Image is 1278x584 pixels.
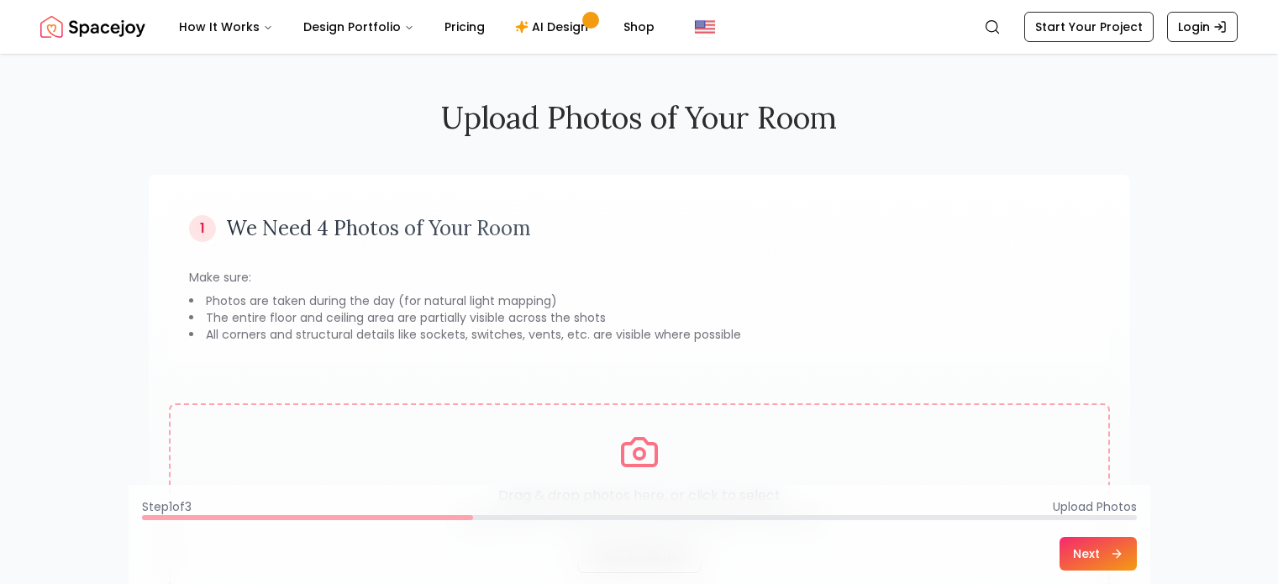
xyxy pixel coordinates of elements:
div: 1 [189,215,216,242]
span: Upload Photos [1053,498,1137,515]
li: Photos are taken during the day (for natural light mapping) [189,292,1090,309]
a: AI Design [502,10,607,44]
h3: We Need 4 Photos of Your Room [226,215,531,242]
button: Design Portfolio [290,10,428,44]
img: Spacejoy Logo [40,10,145,44]
a: Start Your Project [1024,12,1154,42]
a: Pricing [431,10,498,44]
button: How It Works [166,10,287,44]
a: Login [1167,12,1238,42]
span: Step 1 of 3 [142,498,192,515]
button: Next [1060,537,1137,571]
h2: Upload Photos of Your Room [149,101,1130,134]
p: Make sure: [189,269,1090,286]
a: Shop [610,10,668,44]
img: United States [695,17,715,37]
nav: Main [166,10,668,44]
li: The entire floor and ceiling area are partially visible across the shots [189,309,1090,326]
li: All corners and structural details like sockets, switches, vents, etc. are visible where possible [189,326,1090,343]
a: Spacejoy [40,10,145,44]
